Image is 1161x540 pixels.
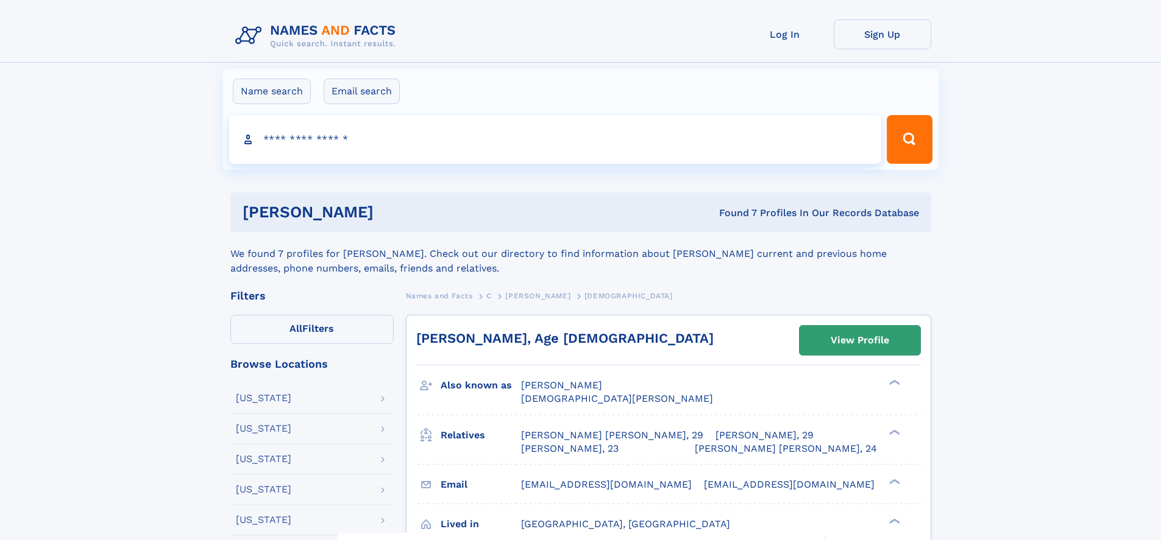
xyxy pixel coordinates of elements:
[236,515,291,525] div: [US_STATE]
[233,79,311,104] label: Name search
[236,393,291,403] div: [US_STATE]
[886,379,901,387] div: ❯
[521,479,692,490] span: [EMAIL_ADDRESS][DOMAIN_NAME]
[886,428,901,436] div: ❯
[886,517,901,525] div: ❯
[521,379,602,391] span: [PERSON_NAME]
[505,288,570,303] a: [PERSON_NAME]
[521,429,703,442] a: [PERSON_NAME] [PERSON_NAME], 29
[886,477,901,485] div: ❯
[521,393,713,404] span: [DEMOGRAPHIC_DATA][PERSON_NAME]
[505,292,570,300] span: [PERSON_NAME]
[704,479,875,490] span: [EMAIL_ADDRESS][DOMAIN_NAME]
[406,288,473,303] a: Names and Facts
[230,290,394,301] div: Filters
[441,474,521,495] h3: Email
[584,292,673,300] span: [DEMOGRAPHIC_DATA]
[521,518,730,530] span: [GEOGRAPHIC_DATA], [GEOGRAPHIC_DATA]
[715,429,814,442] a: [PERSON_NAME], 29
[441,425,521,446] h3: Relatives
[521,442,619,455] a: [PERSON_NAME], 23
[230,315,394,344] label: Filters
[546,206,919,220] div: Found 7 Profiles In Our Records Database
[831,326,889,354] div: View Profile
[229,115,882,164] input: search input
[236,424,291,433] div: [US_STATE]
[236,454,291,464] div: [US_STATE]
[486,288,492,303] a: C
[243,205,547,220] h1: [PERSON_NAME]
[289,323,302,334] span: All
[887,115,932,164] button: Search Button
[800,326,920,355] a: View Profile
[230,232,931,276] div: We found 7 profiles for [PERSON_NAME]. Check out our directory to find information about [PERSON_...
[324,79,400,104] label: Email search
[236,485,291,494] div: [US_STATE]
[736,19,834,49] a: Log In
[441,514,521,535] h3: Lived in
[441,375,521,396] h3: Also known as
[695,442,877,455] a: [PERSON_NAME] [PERSON_NAME], 24
[230,19,406,52] img: Logo Names and Facts
[834,19,931,49] a: Sign Up
[416,331,714,346] a: [PERSON_NAME], Age [DEMOGRAPHIC_DATA]
[486,292,492,300] span: C
[230,359,394,370] div: Browse Locations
